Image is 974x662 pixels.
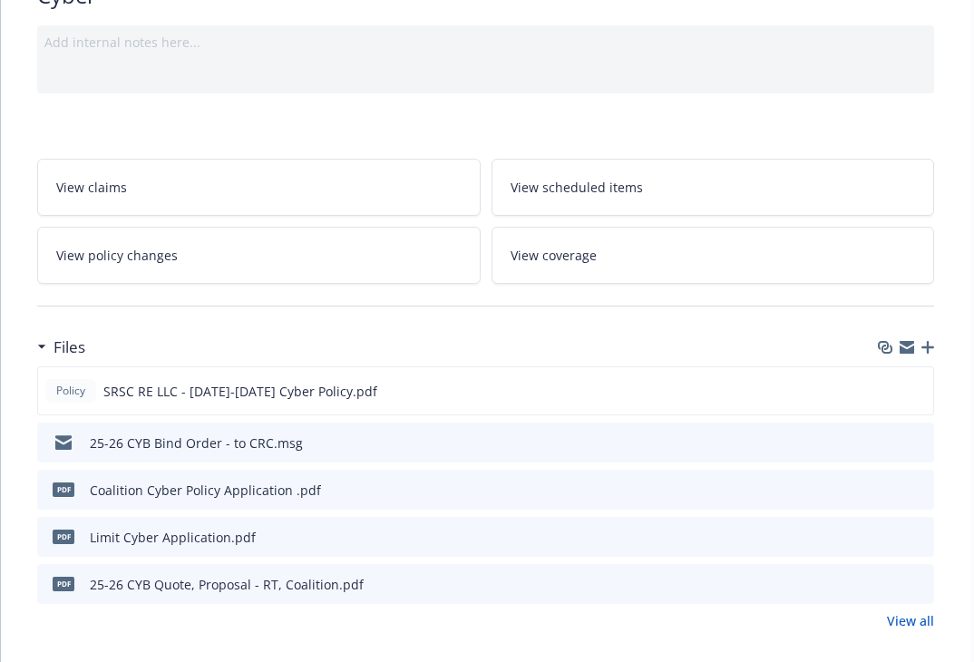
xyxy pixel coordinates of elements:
[492,159,935,216] a: View scheduled items
[90,575,364,594] div: 25-26 CYB Quote, Proposal - RT, Coalition.pdf
[911,481,927,500] button: preview file
[881,528,896,547] button: download file
[56,178,127,197] span: View claims
[887,611,934,630] a: View all
[53,577,74,590] span: pdf
[911,575,927,594] button: preview file
[56,246,178,265] span: View policy changes
[90,433,303,453] div: 25-26 CYB Bind Order - to CRC.msg
[881,382,895,401] button: download file
[511,178,643,197] span: View scheduled items
[881,433,896,453] button: download file
[911,433,927,453] button: preview file
[881,575,896,594] button: download file
[911,528,927,547] button: preview file
[44,33,927,52] div: Add internal notes here...
[90,481,321,500] div: Coalition Cyber Policy Application .pdf
[37,227,481,284] a: View policy changes
[90,528,256,547] div: Limit Cyber Application.pdf
[103,382,377,401] span: SRSC RE LLC - [DATE]-[DATE] Cyber Policy.pdf
[492,227,935,284] a: View coverage
[881,481,896,500] button: download file
[511,246,597,265] span: View coverage
[53,482,74,496] span: pdf
[53,383,89,399] span: Policy
[37,336,85,359] div: Files
[910,382,926,401] button: preview file
[37,159,481,216] a: View claims
[54,336,85,359] h3: Files
[53,530,74,543] span: pdf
